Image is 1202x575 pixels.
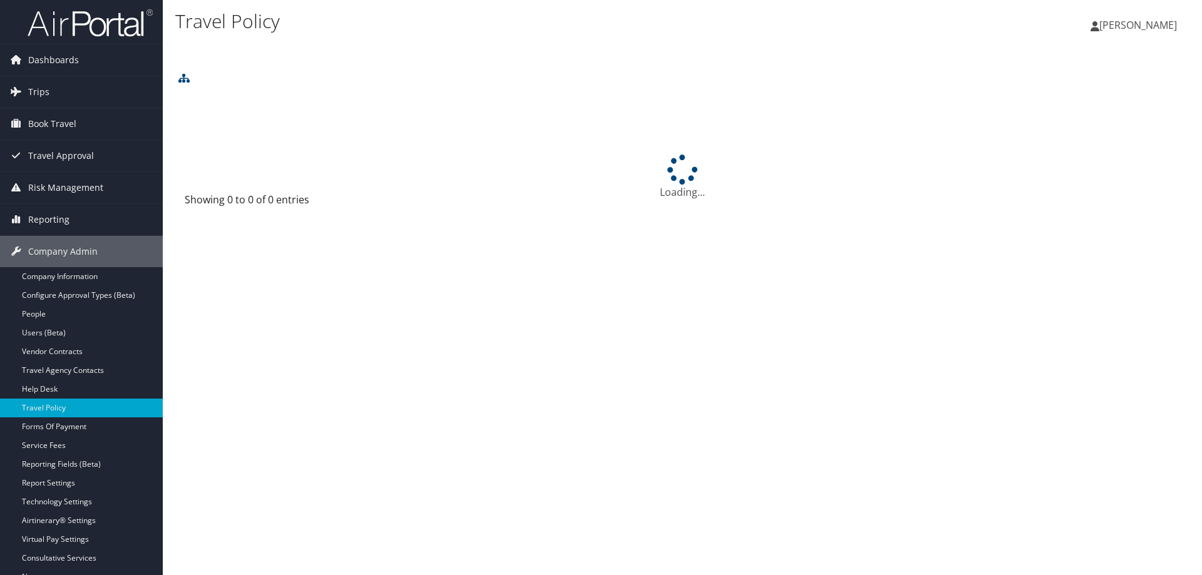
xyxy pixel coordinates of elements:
[175,8,851,34] h1: Travel Policy
[1099,18,1177,32] span: [PERSON_NAME]
[28,108,76,140] span: Book Travel
[1091,6,1189,44] a: [PERSON_NAME]
[28,172,103,203] span: Risk Management
[28,44,79,76] span: Dashboards
[185,192,419,213] div: Showing 0 to 0 of 0 entries
[28,204,69,235] span: Reporting
[28,140,94,171] span: Travel Approval
[28,236,98,267] span: Company Admin
[175,155,1189,200] div: Loading...
[28,76,49,108] span: Trips
[28,8,153,38] img: airportal-logo.png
